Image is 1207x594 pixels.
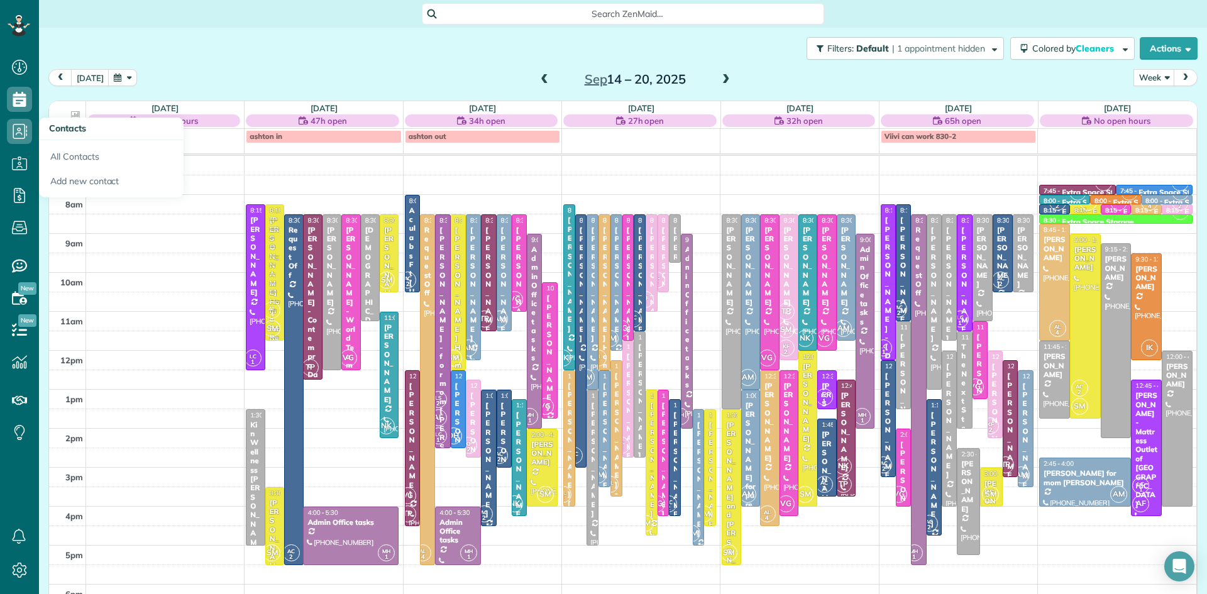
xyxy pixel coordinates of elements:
[424,216,455,224] span: 8:30 - 5:30
[1076,383,1083,390] span: AC
[685,236,715,244] span: 9:00 - 2:00
[1007,362,1041,370] span: 12:15 - 3:15
[1172,201,1188,212] small: 2
[485,226,492,343] div: [PERSON_NAME]
[614,226,619,343] div: [PERSON_NAME]
[346,216,380,224] span: 8:30 - 12:30
[591,216,621,224] span: 8:30 - 1:00
[384,314,418,322] span: 11:00 - 2:15
[821,392,828,399] span: LC
[685,245,689,390] div: Admin Office tasks
[649,226,654,343] div: [PERSON_NAME]
[900,323,934,331] span: 11:15 - 1:30
[841,216,875,224] span: 8:30 - 11:45
[961,226,968,470] div: [PERSON_NAME] & [PERSON_NAME]
[778,321,795,338] span: SM
[501,216,535,224] span: 8:30 - 11:30
[384,216,418,224] span: 8:30 - 10:30
[409,372,443,380] span: 12:30 - 4:30
[876,346,891,358] small: 1
[997,456,1014,473] span: TP
[900,333,907,450] div: [PERSON_NAME]
[250,216,261,297] div: [PERSON_NAME]
[649,401,654,519] div: [PERSON_NAME]
[946,216,980,224] span: 8:30 - 11:45
[725,226,737,307] div: [PERSON_NAME]
[957,314,964,321] span: LC
[365,226,376,424] div: [DEMOGRAPHIC_DATA][PERSON_NAME]
[764,216,798,224] span: 8:30 - 12:30
[602,382,607,499] div: [PERSON_NAME]
[1062,217,1133,226] div: Extra Space Storage
[607,479,614,486] span: AL
[1133,484,1149,496] small: 1
[997,216,1031,224] span: 8:30 - 10:30
[835,320,852,337] span: AM
[976,333,984,450] div: [PERSON_NAME]
[424,226,431,298] div: Request Off
[745,226,756,307] div: [PERSON_NAME]
[439,226,446,524] div: [PERSON_NAME] - for mom [PERSON_NAME]
[802,226,813,307] div: [PERSON_NAME]
[546,294,553,411] div: [PERSON_NAME]
[673,226,677,343] div: [PERSON_NAME]
[987,421,994,427] span: KF
[531,431,561,439] span: 2:00 - 4:00
[1113,198,1185,207] div: Extra Space Storage
[784,216,818,224] span: 8:30 - 12:15
[1076,43,1116,54] span: Cleaners
[531,245,538,363] div: Admin Office tasks
[726,411,756,419] span: 1:30 - 5:30
[568,372,602,380] span: 12:30 - 4:00
[1135,265,1158,292] div: [PERSON_NAME]
[1043,469,1127,487] div: [PERSON_NAME] for mom [PERSON_NAME]
[984,479,999,578] div: [PERSON_NAME] - Bet Investments
[1043,352,1066,379] div: [PERSON_NAME]
[783,382,795,463] div: [PERSON_NAME]
[650,216,684,224] span: 8:30 - 11:00
[1043,235,1066,262] div: [PERSON_NAME]
[590,226,595,343] div: [PERSON_NAME]
[856,43,890,54] span: Default
[739,369,756,386] span: AM
[526,411,534,418] span: MH
[895,304,903,311] span: AC
[915,216,945,224] span: 8:30 - 5:30
[800,37,1004,60] a: Filters: Default | 1 appointment hidden
[1017,216,1051,224] span: 8:30 - 10:30
[637,343,642,460] div: [PERSON_NAME]
[967,378,984,395] span: VG
[516,401,546,409] span: 1:15 - 4:15
[817,483,832,495] small: 2
[885,206,919,214] span: 8:15 - 12:15
[1050,201,1066,212] small: 2
[327,216,361,224] span: 8:30 - 12:30
[638,216,672,224] span: 8:30 - 11:30
[764,226,775,307] div: [PERSON_NAME]
[615,216,649,224] span: 8:30 - 12:00
[1166,353,1200,361] span: 12:00 - 4:00
[268,305,275,312] span: AL
[961,216,995,224] span: 8:30 - 11:30
[841,382,875,390] span: 12:45 - 3:45
[778,346,794,358] small: 2
[820,479,828,486] span: AC
[997,275,1005,282] span: AC
[900,431,930,439] span: 2:00 - 4:00
[992,353,1026,361] span: 12:00 - 2:15
[726,216,756,224] span: 8:30 - 1:30
[345,226,356,370] div: [PERSON_NAME] - World Team
[627,216,661,224] span: 8:30 - 11:45
[579,226,583,343] div: [PERSON_NAME]
[1133,69,1175,86] button: Week
[1105,245,1135,253] span: 9:15 - 2:15
[409,382,416,499] div: [PERSON_NAME]
[983,424,998,436] small: 2
[460,339,477,356] span: AM
[1044,343,1077,351] span: 11:45 - 1:45
[764,382,775,463] div: [PERSON_NAME]
[485,392,515,400] span: 1:00 - 4:30
[409,197,443,205] span: 8:00 - 10:30
[876,463,891,475] small: 2
[269,216,280,550] div: [PERSON_NAME] Home for Retired Priests - behind Archbishop [PERSON_NAME]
